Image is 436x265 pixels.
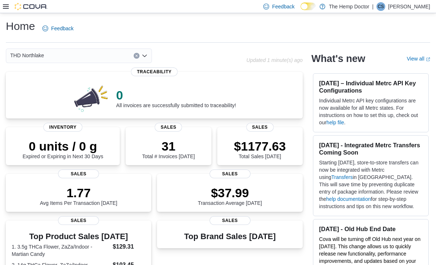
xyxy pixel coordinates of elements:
h2: What's new [311,53,365,65]
div: Avg Items Per Transaction [DATE] [40,186,117,206]
div: Cindy Shade [376,2,385,11]
span: Sales [246,123,274,132]
a: help file [326,120,344,125]
svg: External link [426,57,430,62]
p: $37.99 [198,186,262,200]
div: All invoices are successfully submitted to traceability! [116,88,236,108]
span: CS [378,2,384,11]
p: Individual Metrc API key configurations are now available for all Metrc states. For instructions ... [319,97,422,126]
p: [PERSON_NAME] [388,2,430,11]
button: Open list of options [142,53,148,59]
span: Sales [58,169,99,178]
input: Dark Mode [301,3,316,10]
a: help documentation [326,196,371,202]
dt: 1. 3.5g THCa Flower, ZaZa/Indoor - Martian Candy [12,243,110,258]
span: Sales [155,123,182,132]
span: Sales [58,216,99,225]
h3: Top Brand Sales [DATE] [184,232,276,241]
div: Transaction Average [DATE] [198,186,262,206]
span: Traceability [131,67,177,76]
p: 1.77 [40,186,117,200]
span: Feedback [51,25,73,32]
p: 0 [116,88,236,102]
p: $1177.63 [234,139,286,153]
p: Updated 1 minute(s) ago [246,57,303,63]
img: 0 [72,83,110,113]
span: Sales [210,169,250,178]
h3: [DATE] - Integrated Metrc Transfers Coming Soon [319,141,422,156]
p: The Hemp Doctor [329,2,369,11]
dd: $129.31 [113,242,146,251]
div: Total Sales [DATE] [234,139,286,159]
p: Starting [DATE], store-to-store transfers can now be integrated with Metrc using in [GEOGRAPHIC_D... [319,159,422,210]
h3: [DATE] – Individual Metrc API Key Configurations [319,79,422,94]
span: Sales [210,216,250,225]
span: Feedback [272,3,294,10]
a: View allExternal link [407,56,430,62]
button: Clear input [134,53,139,59]
p: | [372,2,374,11]
a: Transfers [331,174,353,180]
h3: [DATE] - Old Hub End Date [319,225,422,233]
span: Inventory [43,123,83,132]
a: Feedback [39,21,76,36]
h3: Top Product Sales [DATE] [12,232,145,241]
span: THD Northlake [10,51,44,60]
div: Expired or Expiring in Next 30 Days [23,139,103,159]
p: 31 [142,139,195,153]
span: Dark Mode [301,10,301,11]
h1: Home [6,19,35,34]
img: Cova [15,3,47,10]
div: Total # Invoices [DATE] [142,139,195,159]
p: 0 units / 0 g [23,139,103,153]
